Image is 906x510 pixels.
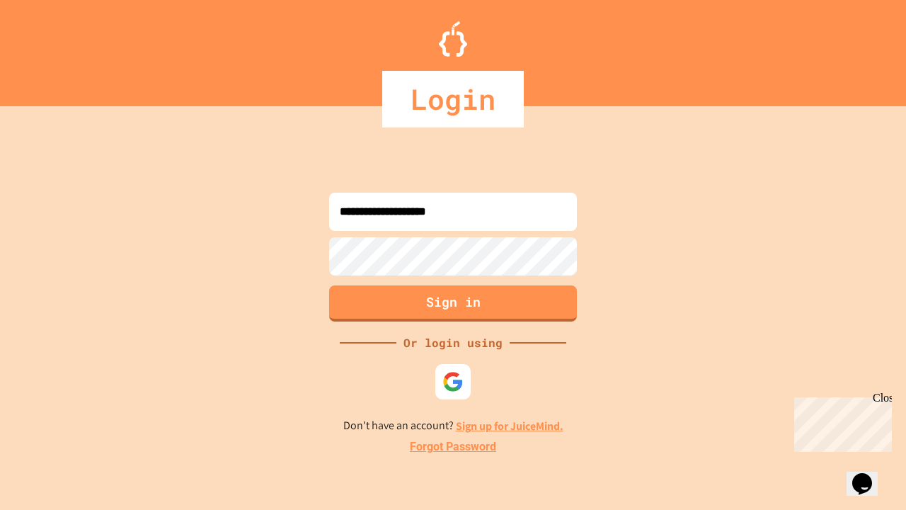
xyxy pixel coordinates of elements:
iframe: chat widget [847,453,892,496]
a: Sign up for JuiceMind. [456,419,563,433]
p: Don't have an account? [343,417,563,435]
a: Forgot Password [410,438,496,455]
div: Login [382,71,524,127]
div: Chat with us now!Close [6,6,98,90]
div: Or login using [396,334,510,351]
button: Sign in [329,285,577,322]
iframe: chat widget [789,392,892,452]
img: Logo.svg [439,21,467,57]
img: google-icon.svg [442,371,464,392]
